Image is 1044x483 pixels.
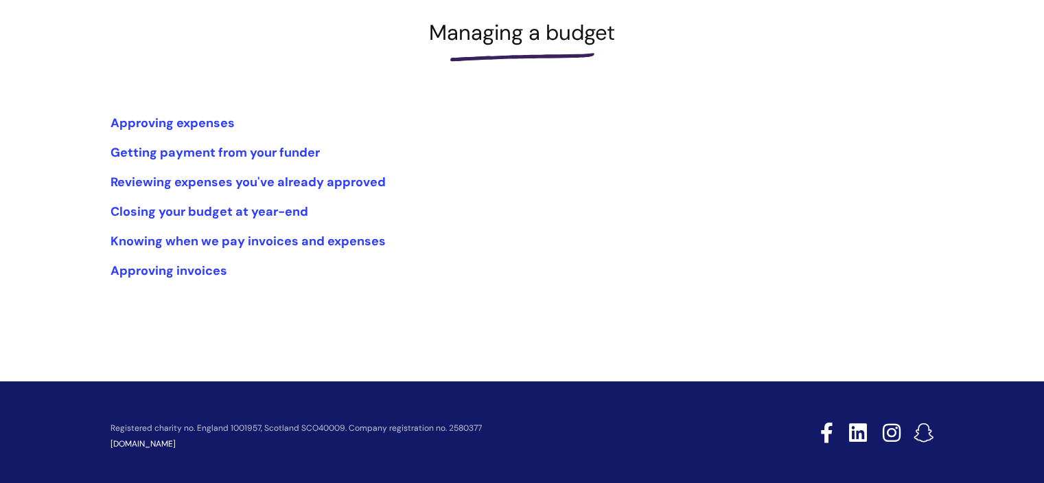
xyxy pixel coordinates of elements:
[111,262,227,279] a: Approving invoices
[111,203,308,220] a: Closing your budget at year-end
[111,144,320,161] a: Getting payment from your funder
[111,233,386,249] a: Knowing when we pay invoices and expenses
[111,174,386,190] a: Reviewing expenses you've already approved
[111,424,723,433] p: Registered charity no. England 1001957, Scotland SCO40009. Company registration no. 2580377
[111,20,934,45] h1: Managing a budget
[111,115,235,131] a: Approving expenses
[111,438,176,449] a: [DOMAIN_NAME]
